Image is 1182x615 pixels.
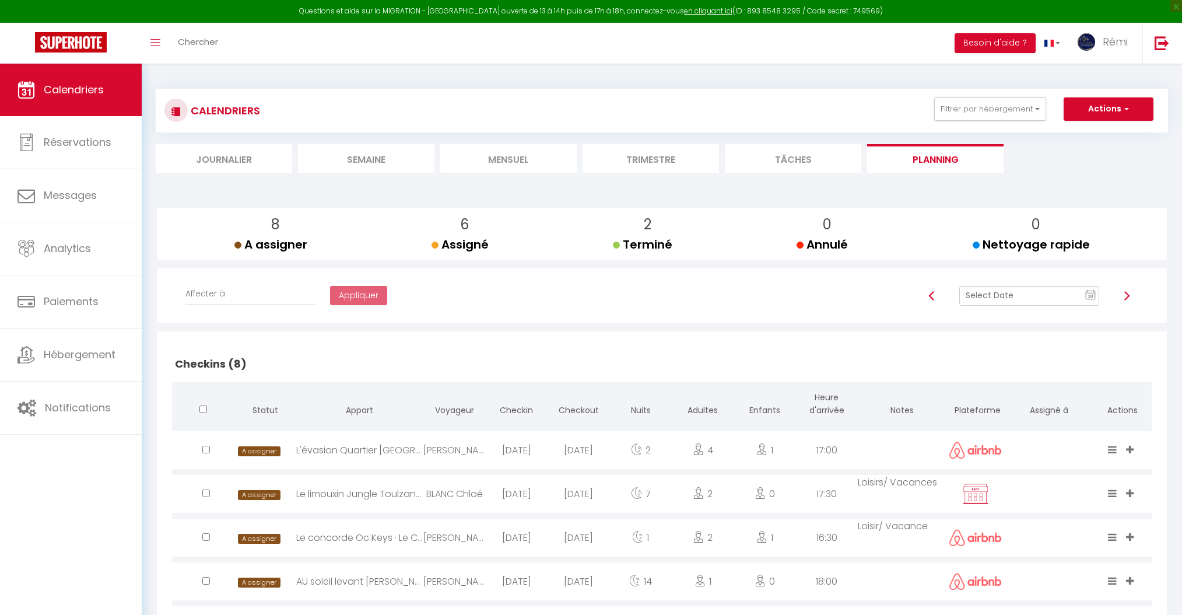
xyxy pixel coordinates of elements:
[734,475,795,513] div: 0
[296,475,423,513] div: Le limouxin Jungle Toulzane · Le Limouxin jungle Wifi *Cap [GEOGRAPHIC_DATA]*003
[858,472,946,516] td: Loisirs/ Vacances
[672,519,734,557] div: 2
[973,236,1090,253] span: Nettoyage rapide
[44,135,111,149] span: Réservations
[949,529,1002,546] img: airbnb2.png
[44,241,91,256] span: Analytics
[423,519,485,557] div: [PERSON_NAME]
[172,346,1152,382] h2: Checkins (8)
[423,382,485,428] th: Voyageur
[234,236,307,253] span: A assigner
[684,6,732,16] a: en cliquant ici
[734,382,795,428] th: Enfants
[796,382,858,428] th: Heure d'arrivée
[441,214,489,236] p: 6
[548,475,609,513] div: [DATE]
[672,562,734,600] div: 1
[423,562,485,600] div: [PERSON_NAME]
[796,475,858,513] div: 17:30
[156,144,292,173] li: Journalier
[946,382,1005,428] th: Plateforme
[806,214,848,236] p: 0
[672,382,734,428] th: Adultes
[244,214,307,236] p: 8
[796,431,858,469] div: 17:00
[486,562,548,600] div: [DATE]
[796,562,858,600] div: 18:00
[548,519,609,557] div: [DATE]
[609,382,671,428] th: Nuits
[1078,33,1095,51] img: ...
[1155,36,1169,50] img: logout
[45,400,111,415] span: Notifications
[1122,291,1131,300] img: arrow-right3.svg
[1005,382,1093,428] th: Assigné à
[927,291,937,300] img: arrow-left3.svg
[949,442,1002,459] img: airbnb2.png
[423,475,485,513] div: BLANC Chloé
[734,519,795,557] div: 1
[1133,566,1182,615] iframe: LiveChat chat widget
[486,431,548,469] div: [DATE]
[423,431,485,469] div: [PERSON_NAME]
[961,483,990,505] img: rent.png
[1069,23,1142,64] a: ... Rémi
[955,33,1036,53] button: Besoin d'aide ?
[613,236,672,253] span: Terminé
[858,516,946,560] td: Loisir/ Vacance
[949,573,1002,590] img: airbnb2.png
[797,236,848,253] span: Annulé
[609,475,671,513] div: 7
[188,97,260,124] h3: CALENDRIERS
[178,36,218,48] span: Chercher
[858,382,946,428] th: Notes
[486,519,548,557] div: [DATE]
[169,23,227,64] a: Chercher
[609,431,671,469] div: 2
[440,144,577,173] li: Mensuel
[734,431,795,469] div: 1
[1064,97,1153,121] button: Actions
[609,562,671,600] div: 14
[867,144,1004,173] li: Planning
[1103,34,1128,49] span: Rémi
[959,286,1099,306] input: Select Date
[330,286,387,306] button: Appliquer
[238,490,280,500] span: A assigner
[725,144,861,173] li: Tâches
[486,475,548,513] div: [DATE]
[44,188,97,202] span: Messages
[622,214,672,236] p: 2
[548,562,609,600] div: [DATE]
[298,144,434,173] li: Semaine
[346,404,373,416] span: Appart
[296,562,423,600] div: AU soleil levant [PERSON_NAME] · Au soleil levant*terrasse*Local à [GEOGRAPHIC_DATA]*oc keys*010
[486,382,548,428] th: Checkin
[44,82,104,97] span: Calendriers
[1093,382,1152,428] th: Actions
[548,382,609,428] th: Checkout
[548,431,609,469] div: [DATE]
[432,236,489,253] span: Assigné
[35,32,107,53] img: Super Booking
[734,562,795,600] div: 0
[672,475,734,513] div: 2
[238,534,280,544] span: A assigner
[238,578,280,588] span: A assigner
[238,446,280,456] span: A assigner
[934,97,1046,121] button: Filtrer par hébergement
[252,404,278,416] span: Statut
[583,144,719,173] li: Trimestre
[609,519,671,557] div: 1
[982,214,1090,236] p: 0
[796,519,858,557] div: 16:30
[44,294,99,309] span: Paiements
[296,431,423,469] div: L'évasion Quartier [GEOGRAPHIC_DATA] · L'évasion Carcassonnais avec Terrasse*Oc Keys
[44,347,115,362] span: Hébergement
[1088,293,1094,299] text: 10
[672,431,734,469] div: 4
[296,519,423,557] div: Le concorde Oc Keys · Le Concorde*Bureau idéal pro et familles*001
